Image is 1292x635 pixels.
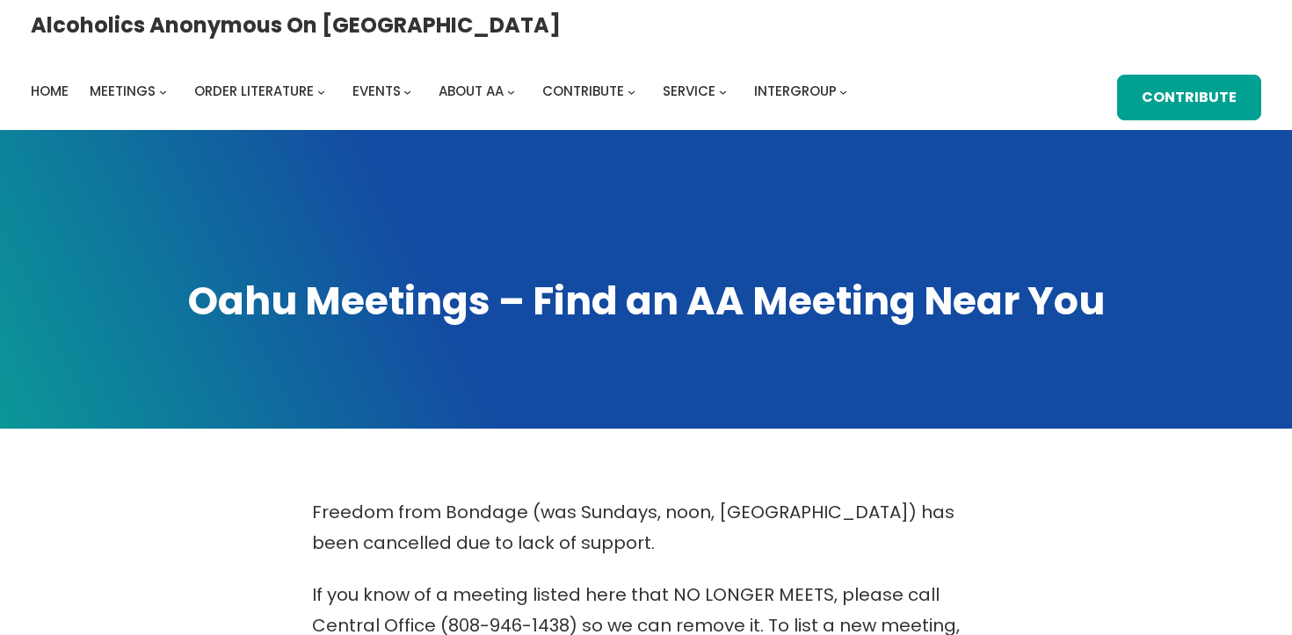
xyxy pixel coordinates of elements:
span: Events [352,82,401,100]
span: About AA [439,82,504,100]
a: Home [31,79,69,104]
nav: Intergroup [31,79,853,104]
button: Service submenu [719,87,727,95]
h1: Oahu Meetings – Find an AA Meeting Near You [31,275,1261,328]
a: Contribute [542,79,624,104]
a: Intergroup [754,79,837,104]
span: Service [663,82,715,100]
span: Order Literature [194,82,314,100]
a: About AA [439,79,504,104]
a: Events [352,79,401,104]
a: Contribute [1117,75,1261,120]
p: Freedom from Bondage (was Sundays, noon, [GEOGRAPHIC_DATA]) has been cancelled due to lack of sup... [312,497,980,559]
a: Service [663,79,715,104]
button: Intergroup submenu [839,87,847,95]
button: Order Literature submenu [317,87,325,95]
span: Home [31,82,69,100]
a: Meetings [90,79,156,104]
button: About AA submenu [507,87,515,95]
span: Meetings [90,82,156,100]
button: Meetings submenu [159,87,167,95]
button: Events submenu [403,87,411,95]
button: Contribute submenu [628,87,635,95]
a: Alcoholics Anonymous on [GEOGRAPHIC_DATA] [31,6,561,44]
span: Intergroup [754,82,837,100]
span: Contribute [542,82,624,100]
